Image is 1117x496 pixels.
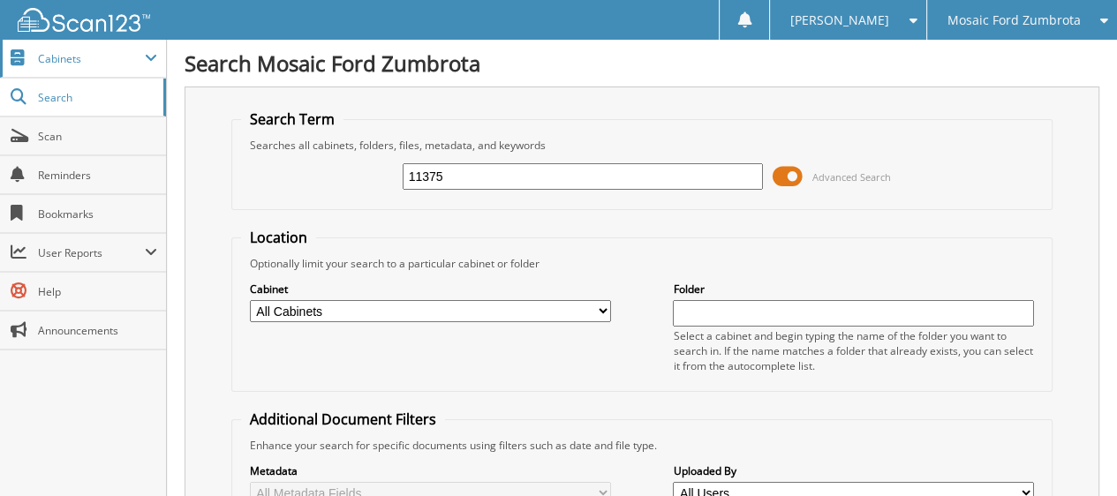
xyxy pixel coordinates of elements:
h1: Search Mosaic Ford Zumbrota [185,49,1099,78]
legend: Search Term [241,109,343,129]
div: Optionally limit your search to a particular cabinet or folder [241,256,1043,271]
label: Folder [673,282,1034,297]
span: Search [38,90,155,105]
div: Searches all cabinets, folders, files, metadata, and keywords [241,138,1043,153]
span: Bookmarks [38,207,157,222]
span: Advanced Search [811,170,890,184]
legend: Location [241,228,316,247]
span: User Reports [38,245,145,260]
span: Cabinets [38,51,145,66]
iframe: Chat Widget [1029,411,1117,496]
label: Cabinet [250,282,611,297]
span: Announcements [38,323,157,338]
label: Metadata [250,463,611,478]
span: [PERSON_NAME] [790,15,889,26]
span: Mosaic Ford Zumbrota [947,15,1080,26]
span: Help [38,284,157,299]
span: Scan [38,129,157,144]
label: Uploaded By [673,463,1034,478]
img: scan123-logo-white.svg [18,8,150,32]
legend: Additional Document Filters [241,410,445,429]
span: Reminders [38,168,157,183]
div: Enhance your search for specific documents using filters such as date and file type. [241,438,1043,453]
div: Select a cabinet and begin typing the name of the folder you want to search in. If the name match... [673,328,1034,373]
